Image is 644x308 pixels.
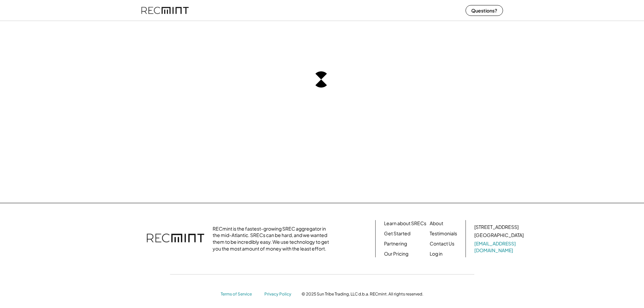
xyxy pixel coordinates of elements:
[430,240,454,247] a: Contact Us
[384,220,426,227] a: Learn about SRECs
[302,291,423,297] div: © 2025 Sun Tribe Trading, LLC d.b.a. RECmint. All rights reserved.
[147,227,204,251] img: recmint-logotype%403x.png
[384,251,408,257] a: Our Pricing
[474,240,525,254] a: [EMAIL_ADDRESS][DOMAIN_NAME]
[384,240,407,247] a: Partnering
[221,291,258,297] a: Terms of Service
[430,230,457,237] a: Testimonials
[213,226,333,252] div: RECmint is the fastest-growing SREC aggregator in the mid-Atlantic. SRECs can be hard, and we wan...
[384,230,410,237] a: Get Started
[474,224,519,231] div: [STREET_ADDRESS]
[430,220,443,227] a: About
[474,232,524,239] div: [GEOGRAPHIC_DATA]
[141,1,189,19] img: recmint-logotype%403x%20%281%29.jpeg
[264,291,295,297] a: Privacy Policy
[466,5,503,16] button: Questions?
[430,251,443,257] a: Log in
